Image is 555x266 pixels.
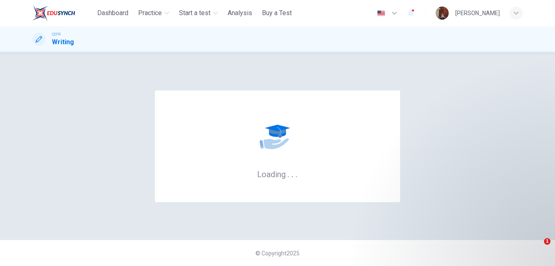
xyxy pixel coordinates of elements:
[527,238,547,258] iframe: Intercom live chat
[97,8,128,18] span: Dashboard
[179,8,210,18] span: Start a test
[52,32,60,37] span: CEFR
[94,6,132,20] button: Dashboard
[52,37,74,47] h1: Writing
[291,167,294,180] h6: .
[32,5,94,21] a: ELTC logo
[259,6,295,20] button: Buy a Test
[135,6,172,20] button: Practice
[228,8,252,18] span: Analysis
[295,167,298,180] h6: .
[376,10,386,16] img: en
[224,6,255,20] button: Analysis
[176,6,221,20] button: Start a test
[436,7,449,20] img: Profile picture
[32,5,75,21] img: ELTC logo
[138,8,162,18] span: Practice
[544,238,551,245] span: 1
[455,8,500,18] div: [PERSON_NAME]
[262,8,292,18] span: Buy a Test
[255,250,300,257] span: © Copyright 2025
[287,167,290,180] h6: .
[257,169,298,179] h6: Loading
